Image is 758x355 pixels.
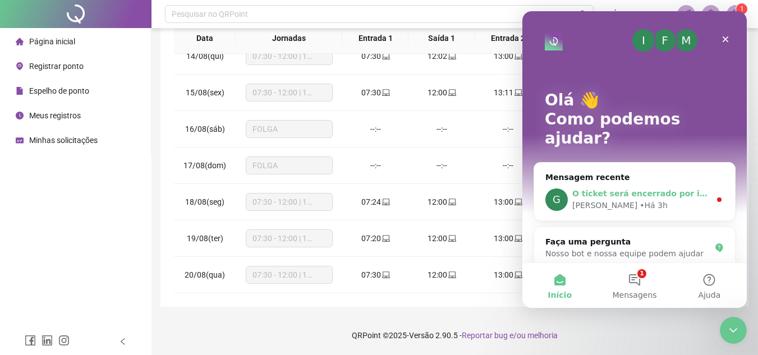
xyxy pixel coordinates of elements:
[681,9,691,19] span: notification
[16,38,24,45] span: home
[29,136,98,145] span: Minhas solicitações
[417,232,466,245] div: 12:00
[252,193,326,210] span: 07:30 - 12:00 | 13:00 - 17:18
[513,234,522,242] span: laptop
[351,232,399,245] div: 07:20
[252,230,326,247] span: 07:30 - 12:00 | 13:00 - 17:18
[50,188,115,200] div: [PERSON_NAME]
[351,269,399,281] div: 07:30
[484,123,532,135] div: --:--
[381,271,390,279] span: laptop
[252,157,326,174] span: FOLGA
[484,196,532,208] div: 13:00
[513,89,522,96] span: laptop
[600,8,670,20] span: VITÓRIA PRAXEDES
[23,237,188,248] div: Nosso bot e nossa equipe podem ajudar
[176,280,198,288] span: Ajuda
[252,48,326,64] span: 07:30 - 12:00 | 13:00 - 17:18
[119,338,127,345] span: left
[29,37,75,46] span: Página inicial
[475,23,541,54] th: Entrada 2
[29,86,89,95] span: Espelho de ponto
[150,252,224,297] button: Ajuda
[462,331,558,340] span: Reportar bug e/ou melhoria
[151,316,758,355] footer: QRPoint © 2025 - 2.90.5 -
[522,11,747,308] iframe: Intercom live chat
[16,136,24,144] span: schedule
[351,123,399,135] div: --:--
[90,280,134,288] span: Mensagens
[193,18,213,38] div: Fechar
[351,159,399,172] div: --:--
[351,196,399,208] div: 07:24
[447,52,456,60] span: laptop
[187,234,223,243] span: 19/08(ter)
[417,50,466,62] div: 12:02
[484,269,532,281] div: 13:00
[740,5,744,13] span: 1
[58,335,70,346] span: instagram
[579,10,587,19] span: search
[252,266,326,283] span: 07:30 - 12:00 | 13:00 - 17:18
[484,159,532,172] div: --:--
[484,86,532,99] div: 13:11
[185,125,225,133] span: 16/08(sáb)
[409,331,434,340] span: Versão
[236,23,342,54] th: Jornadas
[16,62,24,70] span: environment
[117,188,145,200] div: • Há 3h
[25,335,36,346] span: facebook
[417,196,466,208] div: 12:00
[11,215,213,258] div: Faça uma perguntaNosso bot e nossa equipe podem ajudar
[381,234,390,242] span: laptop
[75,252,149,297] button: Mensagens
[174,23,236,54] th: Data
[29,62,84,71] span: Registrar ponto
[351,50,399,62] div: 07:30
[727,6,744,22] img: 91536
[447,198,456,206] span: laptop
[513,271,522,279] span: laptop
[417,159,466,172] div: --:--
[183,161,226,170] span: 17/08(dom)
[23,225,188,237] div: Faça uma pergunta
[736,3,747,15] sup: Atualize o seu contato no menu Meus Dados
[381,198,390,206] span: laptop
[417,269,466,281] div: 12:00
[447,234,456,242] span: laptop
[185,270,225,279] span: 20/08(qua)
[25,280,49,288] span: Início
[417,123,466,135] div: --:--
[513,198,522,206] span: laptop
[185,197,224,206] span: 18/08(seg)
[720,317,747,344] iframe: Intercom live chat
[484,232,532,245] div: 13:00
[417,86,466,99] div: 12:00
[447,89,456,96] span: laptop
[16,87,24,95] span: file
[408,23,475,54] th: Saída 1
[16,112,24,119] span: clock-circle
[484,50,532,62] div: 13:00
[513,52,522,60] span: laptop
[447,271,456,279] span: laptop
[381,52,390,60] span: laptop
[381,89,390,96] span: laptop
[342,23,408,54] th: Entrada 1
[252,121,326,137] span: FOLGA
[351,86,399,99] div: 07:30
[706,9,716,19] span: bell
[252,84,326,101] span: 07:30 - 12:00 | 13:00 - 17:18
[186,88,224,97] span: 15/08(sex)
[29,111,81,120] span: Meus registros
